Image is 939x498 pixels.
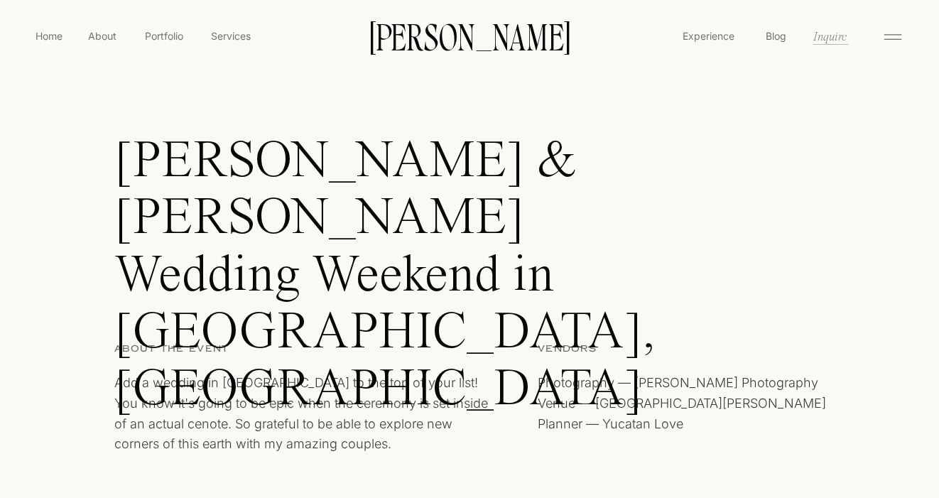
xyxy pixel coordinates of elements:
[86,28,118,43] a: About
[347,21,592,50] a: [PERSON_NAME]
[114,134,700,297] h1: [PERSON_NAME] & [PERSON_NAME] Wedding Weekend in [GEOGRAPHIC_DATA], [GEOGRAPHIC_DATA]
[210,28,251,43] a: Services
[114,342,363,357] a: ABout the event
[114,373,489,462] p: Add a wedding in [GEOGRAPHIC_DATA] to the top of your list! You know it's going to be epic when t...
[538,373,832,462] p: Photography — [PERSON_NAME] Photography Venue — [GEOGRAPHIC_DATA][PERSON_NAME] Planner — Yucatan ...
[681,28,736,43] a: Experience
[33,28,65,43] a: Home
[812,28,848,44] a: Inquire
[538,342,786,357] a: Vendors
[139,28,189,43] a: Portfolio
[762,28,789,43] a: Blog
